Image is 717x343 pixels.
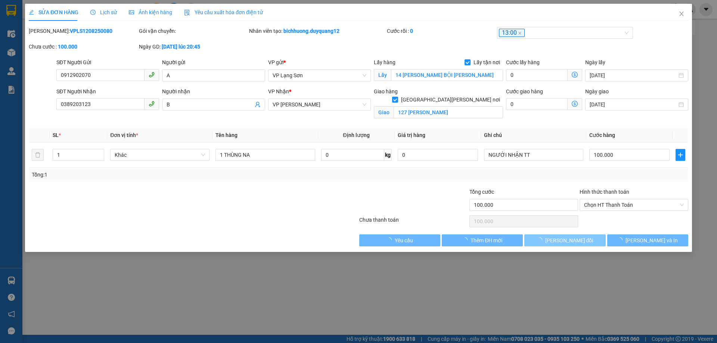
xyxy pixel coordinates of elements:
[374,69,391,81] span: Lấy
[607,234,688,246] button: [PERSON_NAME] và In
[29,27,137,35] div: [PERSON_NAME]:
[410,28,413,34] b: 0
[469,189,494,195] span: Tổng cước
[139,43,248,51] div: Ngày GD:
[585,59,605,65] label: Ngày lấy
[374,106,394,118] span: Giao
[679,11,685,17] span: close
[273,99,366,110] span: VP Minh Khai
[398,96,503,104] span: [GEOGRAPHIC_DATA][PERSON_NAME] nơi
[506,69,568,81] input: Cước lấy hàng
[676,149,685,161] button: plus
[32,149,44,161] button: delete
[58,44,77,50] b: 100.000
[90,9,117,15] span: Lịch sử
[129,10,134,15] span: picture
[149,101,155,107] span: phone
[359,234,440,246] button: Yêu cầu
[524,234,605,246] button: [PERSON_NAME] đổi
[70,28,112,34] b: VPLS1208250080
[129,9,172,15] span: Ảnh kiện hàng
[56,87,159,96] div: SĐT Người Nhận
[255,102,261,107] span: user-add
[545,236,593,244] span: [PERSON_NAME] đổi
[671,4,692,25] button: Close
[590,100,677,109] input: Ngày giao
[162,87,265,96] div: Người nhận
[499,29,525,37] span: 13:00
[162,58,265,66] div: Người gửi
[215,149,315,161] input: VD: Bàn, Ghế
[283,28,339,34] b: bichhuong.duyquang12
[398,132,425,138] span: Giá trị hàng
[537,237,545,243] span: loading
[53,132,59,138] span: SL
[518,31,522,35] span: close
[572,101,578,107] span: dollar-circle
[184,10,190,16] img: icon
[90,10,96,15] span: clock-circle
[149,72,155,78] span: phone
[273,70,366,81] span: VP Lạng Sơn
[358,216,469,229] div: Chưa thanh toán
[442,234,523,246] button: Thêm ĐH mới
[110,132,138,138] span: Đơn vị tính
[589,132,615,138] span: Cước hàng
[471,58,503,66] span: Lấy tận nơi
[585,88,609,94] label: Ngày giao
[162,44,200,50] b: [DATE] lúc 20:45
[268,58,371,66] div: VP gửi
[56,58,159,66] div: SĐT Người Gửi
[384,149,392,161] span: kg
[626,236,678,244] span: [PERSON_NAME] và In
[268,88,289,94] span: VP Nhận
[676,152,685,158] span: plus
[484,149,583,161] input: Ghi Chú
[590,71,677,79] input: Ngày lấy
[391,69,503,81] input: Lấy tận nơi
[29,43,137,51] div: Chưa cước :
[215,132,238,138] span: Tên hàng
[387,237,395,243] span: loading
[580,189,629,195] label: Hình thức thanh toán
[374,88,398,94] span: Giao hàng
[462,237,471,243] span: loading
[395,236,413,244] span: Yêu cầu
[572,72,578,78] span: dollar-circle
[184,9,263,15] span: Yêu cầu xuất hóa đơn điện tử
[115,149,205,160] span: Khác
[29,9,78,15] span: SỬA ĐƠN HÀNG
[29,10,34,15] span: edit
[506,98,568,110] input: Cước giao hàng
[584,199,684,211] span: Chọn HT Thanh Toán
[394,106,503,118] input: Giao tận nơi
[471,236,502,244] span: Thêm ĐH mới
[506,88,543,94] label: Cước giao hàng
[374,59,395,65] span: Lấy hàng
[32,171,277,179] div: Tổng: 1
[249,27,385,35] div: Nhân viên tạo:
[481,128,586,143] th: Ghi chú
[617,237,626,243] span: loading
[139,27,248,35] div: Gói vận chuyển:
[343,132,370,138] span: Định lượng
[506,59,540,65] label: Cước lấy hàng
[387,27,496,35] div: Cước rồi :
